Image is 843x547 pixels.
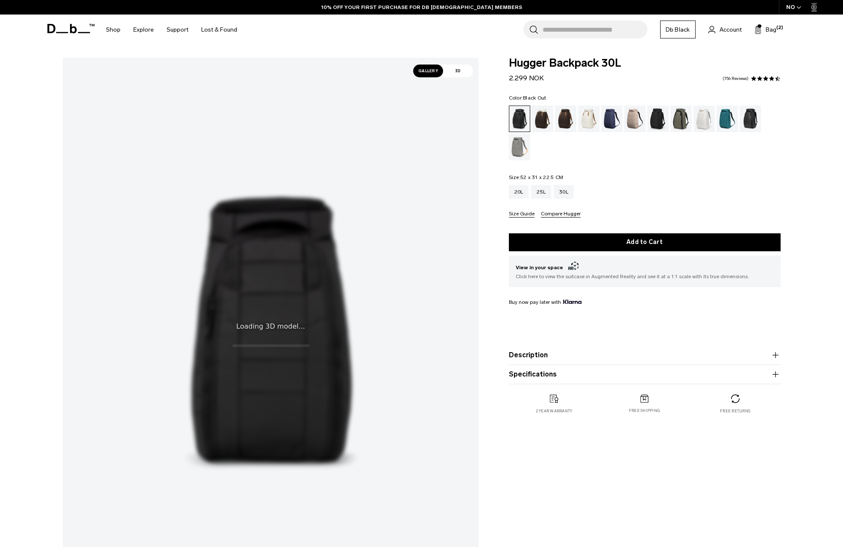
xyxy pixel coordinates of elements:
a: Sand Grey [509,134,530,160]
a: 25L [531,185,551,199]
a: Cappuccino [532,106,553,132]
span: (2) [776,24,783,32]
a: 30L [554,185,574,199]
span: 3D [443,65,473,77]
span: 2.299 NOK [509,74,544,82]
a: Lost & Found [201,15,237,45]
button: View in your space Click here to view the suitcase in Augmented Reality and see it at a 1:1 scale... [509,256,781,287]
a: Charcoal Grey [647,106,669,132]
a: Support [167,15,188,45]
a: Forest Green [670,106,692,132]
a: Db Black [660,21,696,38]
span: 52 x 31 x 22.5 CM [520,174,563,180]
a: Espresso [555,106,576,132]
button: Size Guide [509,211,535,218]
a: 10% OFF YOUR FIRST PURCHASE FOR DB [DEMOGRAPHIC_DATA] MEMBERS [321,3,522,11]
span: Gallery [413,65,443,77]
legend: Color: [509,95,546,100]
button: Description [509,350,781,360]
a: Reflective Black [740,106,761,132]
button: Specifications [509,369,781,379]
a: Oatmilk [578,106,599,132]
a: 756 reviews [723,76,749,81]
p: Free returns [720,408,750,414]
a: Fogbow Beige [624,106,646,132]
nav: Main Navigation [100,15,244,45]
a: Shop [106,15,120,45]
p: 2 year warranty [536,408,573,414]
a: 20L [509,185,529,199]
span: Buy now pay later with [509,298,582,306]
span: View in your space [516,262,774,273]
p: Free shipping [629,408,660,414]
button: Compare Hugger [541,211,581,218]
img: {"height" => 20, "alt" => "Klarna"} [563,300,582,304]
span: Bag [766,25,776,34]
legend: Size: [509,175,564,180]
a: Black Out [509,106,530,132]
a: Explore [133,15,154,45]
a: Account [708,24,742,35]
a: Blue Hour [601,106,623,132]
span: Click here to view the suitcase in Augmented Reality and see it at a 1:1 scale with its true dime... [516,273,774,280]
span: Account [720,25,742,34]
span: Black Out [523,95,546,101]
a: Midnight Teal [717,106,738,132]
button: Bag (2) [755,24,776,35]
span: Hugger Backpack 30L [509,58,781,69]
a: Clean Slate [693,106,715,132]
button: Add to Cart [509,233,781,251]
